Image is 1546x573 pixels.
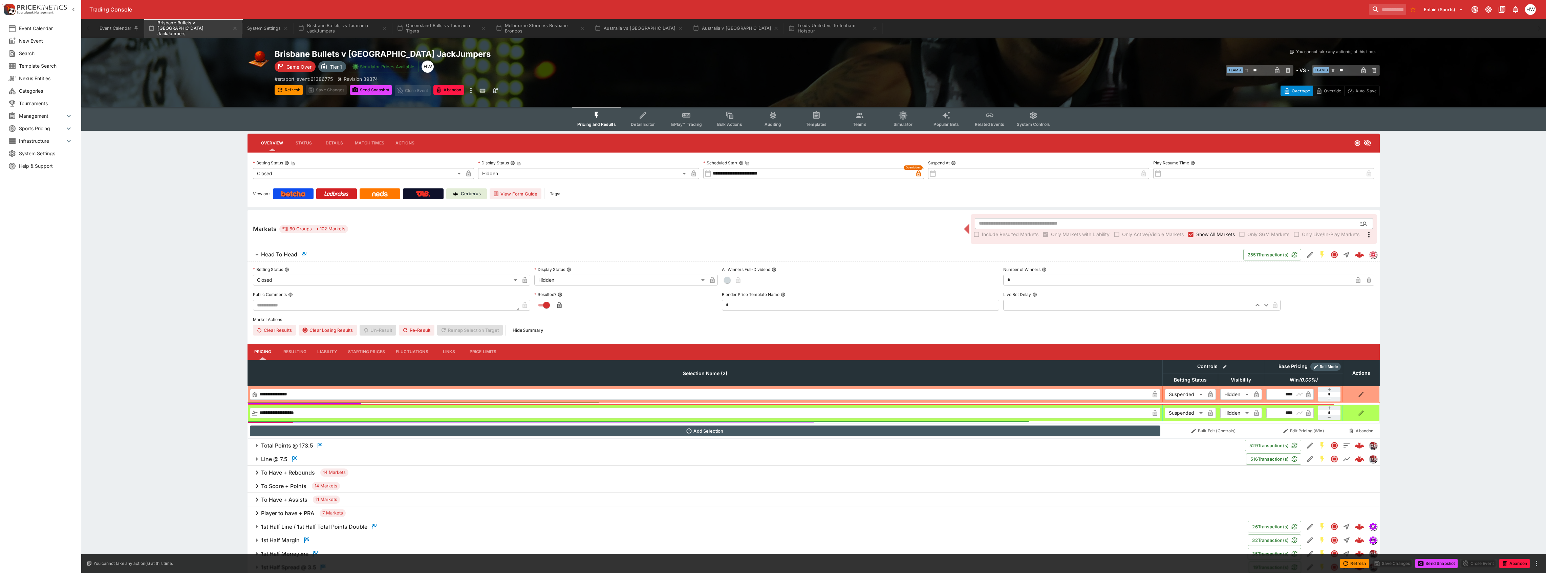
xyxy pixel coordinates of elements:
button: Play Resume Time [1190,161,1195,165]
span: Mark an event as closed and abandoned. [1499,559,1530,566]
img: TabNZ [416,191,430,197]
a: 81faacff-d8e7-45f0-9259-aa00845ae093 [1353,533,1366,547]
a: Cerberus [446,188,487,199]
div: pricekinetics [1369,441,1377,450]
h6: Line @ 7.5 [261,456,287,463]
button: Bulk edit [1220,362,1229,371]
span: System Settings [19,150,73,157]
div: Hidden [1220,408,1251,418]
span: Related Events [975,122,1004,127]
span: 14 Markets [320,469,348,476]
button: Toggle light/dark mode [1482,3,1495,16]
span: Nexus Entities [19,75,73,82]
button: Auto-Save [1344,86,1380,96]
span: Only Live/In-Play Markets [1302,231,1359,238]
a: 0032028a-ef55-4f67-ae0a-ae2353d0af3d [1353,452,1366,466]
img: logo-cerberus--red.svg [1355,522,1364,531]
button: View Form Guide [490,188,541,199]
button: Line @ 7.5 [248,452,1246,466]
span: Simulator [894,122,912,127]
button: SGM Enabled [1316,453,1328,465]
p: You cannot take any action(s) at this time. [93,560,173,567]
div: Start From [1281,86,1380,96]
button: Harrison Walker [1523,2,1538,17]
button: Bulk Edit (Controls) [1164,426,1262,436]
span: Only Markets with Liability [1051,231,1110,238]
button: Re-Result [399,325,434,336]
div: simulator [1369,536,1377,544]
button: Starting Prices [343,344,390,360]
button: Head To Head [248,248,1243,261]
button: Links [434,344,464,360]
button: 26Transaction(s) [1248,521,1301,532]
button: Copy To Clipboard [516,161,521,165]
span: 7 Markets [320,510,346,517]
button: Number of Winners [1042,267,1047,272]
button: 1st Half Margin [248,533,1248,547]
button: Straight [1340,534,1353,546]
span: Betting Status [1166,376,1214,384]
h6: To Have + Rebounds [261,469,315,476]
div: Harry Walker [422,61,434,73]
button: Actions [390,135,420,151]
p: Public Comments [253,292,287,297]
button: Queensland Bulls vs Tasmania Tigers [393,19,490,38]
span: Categories [19,87,73,94]
h6: 1st Half Line / 1st Half Total Points Double [261,523,367,530]
button: SGM Enabled [1316,534,1328,546]
p: Number of Winners [1003,267,1040,272]
img: Neds [372,191,387,197]
span: Infrastructure [19,137,65,144]
span: Help & Support [19,162,73,169]
a: 690ebdb1-970e-4045-9362-9ce0577d3b10 [1353,439,1366,452]
button: Edit Detail [1304,439,1316,452]
p: Tier 1 [330,63,342,70]
button: Abandon [1499,559,1530,568]
svg: Closed [1330,523,1338,531]
button: Overtype [1281,86,1313,96]
svg: Closed [1354,140,1361,146]
label: View on : [253,188,270,199]
button: Straight [1340,548,1353,560]
div: Hidden [534,275,707,285]
button: Brisbane Bullets vs Tasmania JackJumpers [294,19,391,38]
span: Search [19,50,73,57]
div: Hidden [1220,389,1251,400]
p: Betting Status [253,267,283,272]
button: Resulted? [558,292,562,297]
h6: Total Points @ 173.5 [261,442,313,449]
button: Blender Price Template Name [781,292,786,297]
button: Edit Detail [1304,534,1316,546]
button: Copy To Clipboard [291,161,295,165]
button: Edit Pricing (Win) [1266,426,1341,436]
label: Market Actions [253,315,1374,325]
h6: Head To Head [261,251,297,258]
p: Blender Price Template Name [722,292,779,297]
th: Actions [1343,360,1379,386]
button: SGM Enabled [1316,249,1328,261]
button: Straight [1340,249,1353,261]
button: Closed [1328,534,1340,546]
button: Add Selection [250,426,1161,436]
p: Auto-Save [1355,87,1377,94]
span: Mark an event as closed and abandoned. [433,86,464,93]
img: pricekinetics [1369,550,1377,557]
button: Fluctuations [390,344,434,360]
button: Abandon [1345,426,1377,436]
button: Clear Losing Results [299,325,357,336]
p: Override [1324,87,1341,94]
button: Match Times [349,135,390,151]
span: Un-Result [360,325,396,336]
span: Visibility [1223,376,1259,384]
em: ( 0.00 %) [1299,376,1317,384]
button: Resulting [278,344,312,360]
div: Closed [253,275,519,285]
div: simulator [1369,523,1377,531]
div: da36894e-1028-48f7-9044-d6e5b9a591e1 [1355,549,1364,558]
button: 2551Transaction(s) [1243,249,1301,260]
button: Notifications [1509,3,1522,16]
div: 0032028a-ef55-4f67-ae0a-ae2353d0af3d [1355,454,1364,464]
p: Play Resume Time [1153,160,1189,166]
button: 529Transaction(s) [1245,440,1301,451]
p: Copy To Clipboard [275,75,333,83]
